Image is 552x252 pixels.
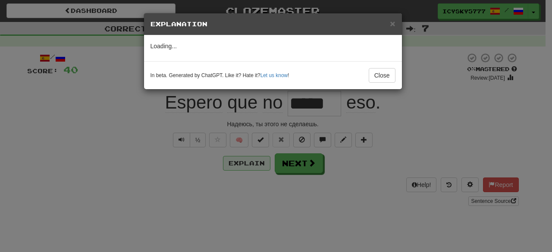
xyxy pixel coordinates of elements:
p: Loading... [151,42,395,50]
button: Close [390,19,395,28]
h5: Explanation [151,20,395,28]
button: Close [369,68,395,83]
span: × [390,19,395,28]
a: Let us know [260,72,288,78]
small: In beta. Generated by ChatGPT. Like it? Hate it? ! [151,72,289,79]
